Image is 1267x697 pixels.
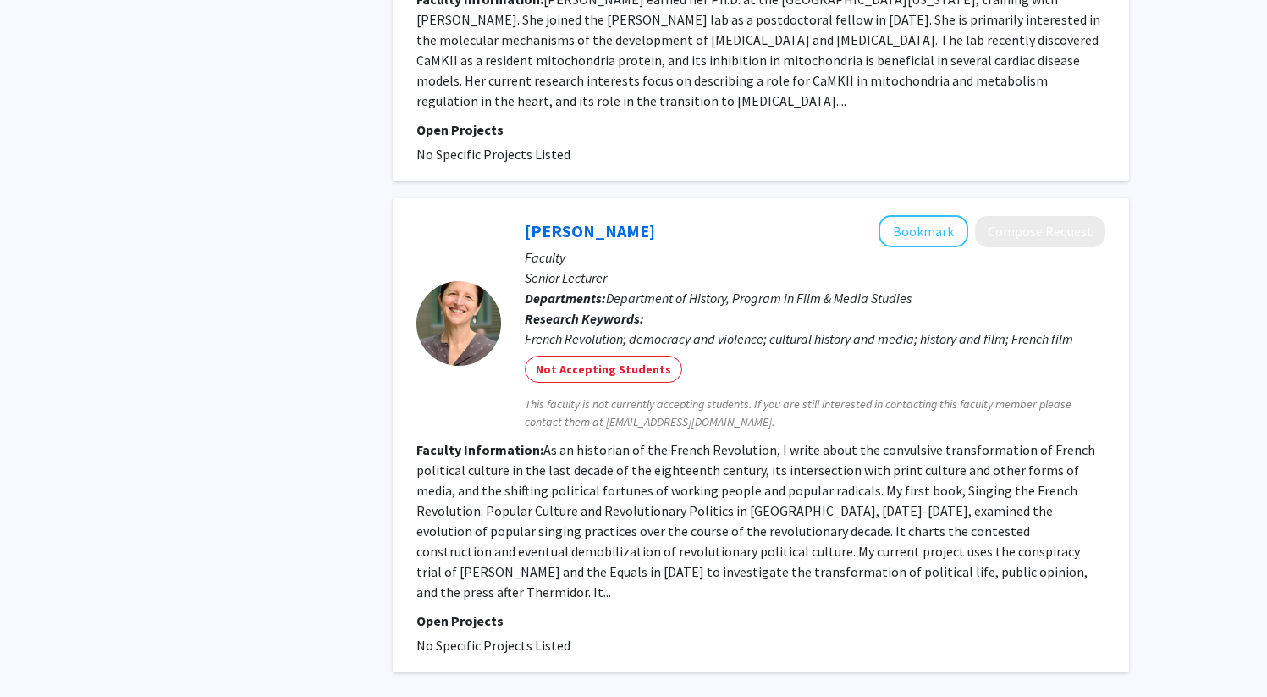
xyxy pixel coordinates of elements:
[606,290,912,307] span: Department of History, Program in Film & Media Studies
[416,146,570,163] span: No Specific Projects Listed
[525,220,655,241] a: [PERSON_NAME]
[525,290,606,307] b: Departments:
[525,268,1105,288] p: Senior Lecturer
[416,441,543,458] b: Faculty Information:
[879,215,968,247] button: Add Laura Mason to Bookmarks
[416,637,570,654] span: No Specific Projects Listed
[416,119,1105,140] p: Open Projects
[525,396,1105,431] span: This faculty is not currently accepting students. If you are still interested in contacting this ...
[525,329,1105,349] div: French Revolution; democracy and violence; cultural history and media; history and film; French film
[416,611,1105,631] p: Open Projects
[416,441,1095,600] fg-read-more: As an historian of the French Revolution, I write about the convulsive transformation of French p...
[525,310,644,327] b: Research Keywords:
[525,247,1105,268] p: Faculty
[525,356,682,383] mat-chip: Not Accepting Students
[975,216,1105,247] button: Compose Request to Laura Mason
[13,621,72,684] iframe: Chat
